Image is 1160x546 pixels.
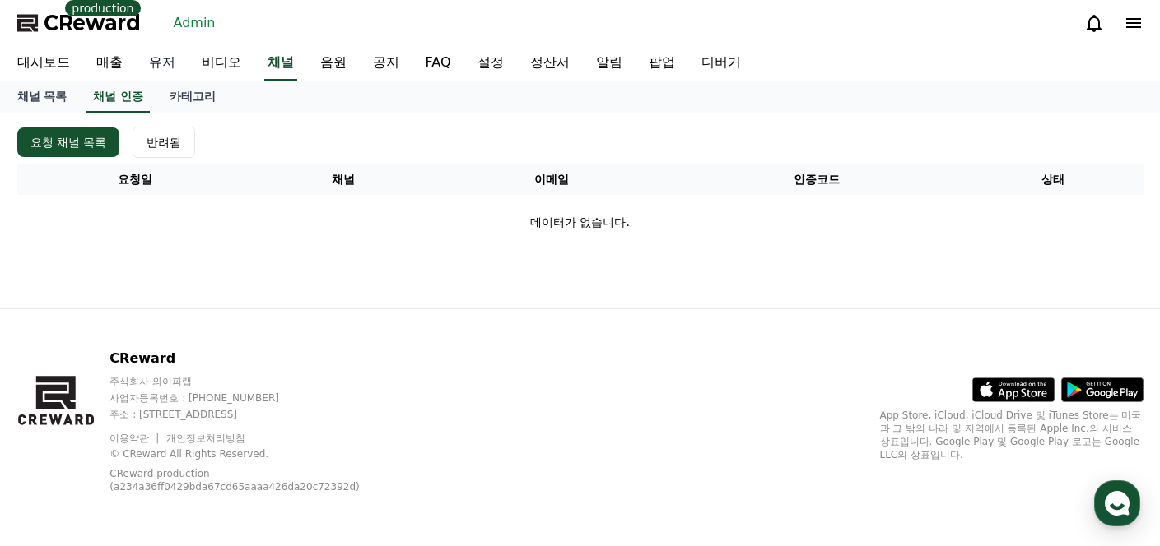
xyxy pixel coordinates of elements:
[147,134,181,150] div: 반려됨
[17,10,141,36] a: CReward
[583,46,636,81] a: 알림
[433,164,669,195] th: 이메일
[167,10,222,36] a: Admin
[52,434,62,447] span: 홈
[86,81,150,113] a: 채널 인증
[636,46,688,81] a: 팝업
[670,164,964,195] th: 인증코드
[109,408,398,421] p: 주소 : [STREET_ADDRESS]
[264,46,297,81] a: 채널
[4,81,81,113] a: 채널 목록
[412,46,464,81] a: FAQ
[307,46,360,81] a: 음원
[151,435,170,448] span: 대화
[189,46,254,81] a: 비디오
[17,127,120,157] button: 요청 채널 목록
[464,46,517,81] a: 설정
[83,46,136,81] a: 매출
[156,81,229,113] a: 카테고리
[166,433,245,444] a: 개인정보처리방침
[360,46,412,81] a: 공지
[517,46,583,81] a: 정산서
[109,467,373,493] p: CReward production (a234a36ff0429bda67cd65aaaa426da20c72392d)
[212,409,316,451] a: 설정
[688,46,754,81] a: 디버거
[136,46,189,81] a: 유저
[880,409,1144,461] p: App Store, iCloud, iCloud Drive 및 iTunes Store는 미국과 그 밖의 나라 및 지역에서 등록된 Apple Inc.의 서비스 상표입니다. Goo...
[109,349,398,368] p: CReward
[4,46,83,81] a: 대시보드
[30,134,107,150] div: 요청 채널 목록
[5,409,109,451] a: 홈
[133,127,195,158] button: 반려됨
[109,391,398,405] p: 사업자등록번호 : [PHONE_NUMBER]
[963,164,1143,195] th: 상태
[109,433,161,444] a: 이용약관
[254,164,433,195] th: 채널
[109,447,398,460] p: © CReward All Rights Reserved.
[17,195,1144,249] td: 데이터가 없습니다.
[254,434,274,447] span: 설정
[17,164,254,195] th: 요청일
[109,375,398,388] p: 주식회사 와이피랩
[44,10,141,36] span: CReward
[109,409,212,451] a: 대화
